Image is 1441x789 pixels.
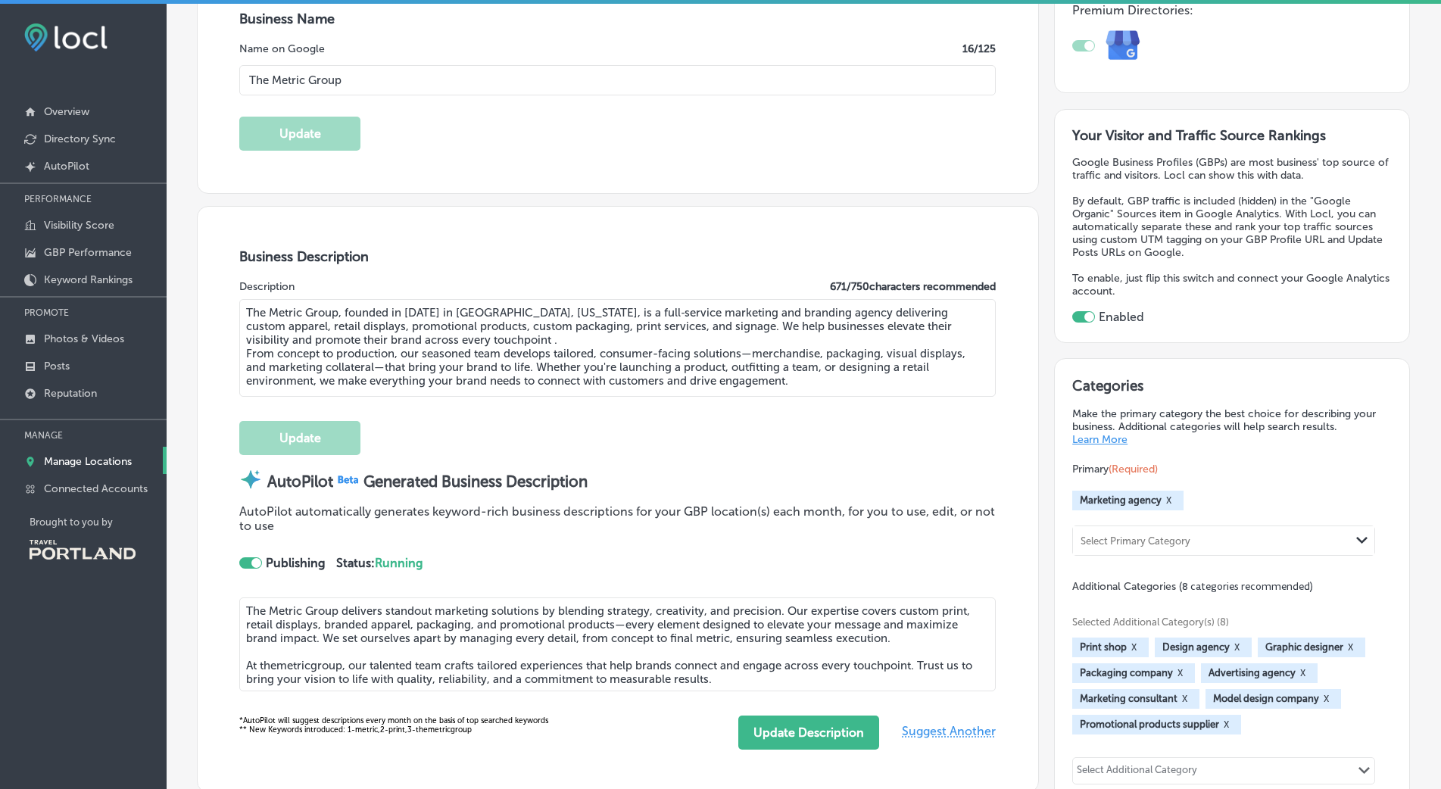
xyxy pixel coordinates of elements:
[44,105,89,118] p: Overview
[44,332,124,345] p: Photos & Videos
[239,716,548,725] span: *AutoPilot will suggest descriptions every month on the basis of top searched keywords
[1162,494,1176,507] button: X
[1296,667,1310,679] button: X
[44,360,70,373] p: Posts
[44,387,97,400] p: Reputation
[239,468,262,491] img: autopilot-icon
[1213,693,1319,704] span: Model design company
[239,65,996,95] input: Enter Location Name
[1072,3,1391,17] h4: Premium Directories:
[44,160,89,173] p: AutoPilot
[30,540,136,560] img: Travel Portland
[1077,764,1197,781] div: Select Additional Category
[1072,272,1391,298] p: To enable, just flip this switch and connect your Google Analytics account.
[239,421,360,455] button: Update
[1095,17,1152,74] img: e7ababfa220611ac49bdb491a11684a6.png
[1072,127,1391,144] h3: Your Visitor and Traffic Source Rankings
[239,716,548,734] div: ** New Keywords introduced: 1- metric , 2- print , 3- themetricgroup
[336,556,423,570] strong: Status:
[239,248,996,265] h3: Business Description
[1072,463,1158,476] span: Primary
[44,133,116,145] p: Directory Sync
[1080,641,1127,653] span: Print shop
[1162,641,1230,653] span: Design agency
[1072,616,1380,628] span: Selected Additional Category(s) (8)
[239,504,996,533] p: AutoPilot automatically generates keyword-rich business descriptions for your GBP location(s) eac...
[1230,641,1244,653] button: X
[902,713,996,750] span: Suggest Another
[267,472,588,491] strong: AutoPilot Generated Business Description
[1081,535,1190,546] div: Select Primary Category
[1080,719,1219,730] span: Promotional products supplier
[1072,407,1391,446] p: Make the primary category the best choice for describing your business. Additional categories wil...
[44,482,148,495] p: Connected Accounts
[1072,580,1313,593] span: Additional Categories
[1127,641,1141,653] button: X
[1219,719,1234,731] button: X
[1265,641,1343,653] span: Graphic designer
[738,716,879,750] button: Update Description
[1080,693,1177,704] span: Marketing consultant
[1072,433,1128,446] a: Learn More
[44,273,133,286] p: Keyword Rankings
[1177,693,1192,705] button: X
[1072,156,1391,182] p: Google Business Profiles (GBPs) are most business' top source of traffic and visitors. Locl can s...
[266,556,325,570] strong: Publishing
[24,23,108,51] img: fda3e92497d09a02dc62c9cd864e3231.png
[44,219,114,232] p: Visibility Score
[239,597,996,691] textarea: The Metric Group delivers standout marketing solutions by blending strategy, creativity, and prec...
[239,117,360,151] button: Update
[239,299,996,397] textarea: The Metric Group, founded in [DATE] in [GEOGRAPHIC_DATA], [US_STATE], is a full‑service marketing...
[830,280,996,293] label: 671 / 750 characters recommended
[1179,579,1313,594] span: (8 categories recommended)
[1072,377,1391,400] h3: Categories
[1099,310,1144,324] label: Enabled
[30,516,167,528] p: Brought to you by
[1209,667,1296,678] span: Advertising agency
[962,42,996,55] label: 16 /125
[1080,667,1173,678] span: Packaging company
[1343,641,1358,653] button: X
[1319,693,1333,705] button: X
[239,11,996,27] h3: Business Name
[1173,667,1187,679] button: X
[1109,463,1158,476] span: (Required)
[1072,195,1391,259] p: By default, GBP traffic is included (hidden) in the "Google Organic" Sources item in Google Analy...
[239,42,325,55] label: Name on Google
[44,246,132,259] p: GBP Performance
[333,472,363,485] img: Beta
[44,455,132,468] p: Manage Locations
[375,556,423,570] span: Running
[239,280,295,293] label: Description
[1080,494,1162,506] span: Marketing agency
